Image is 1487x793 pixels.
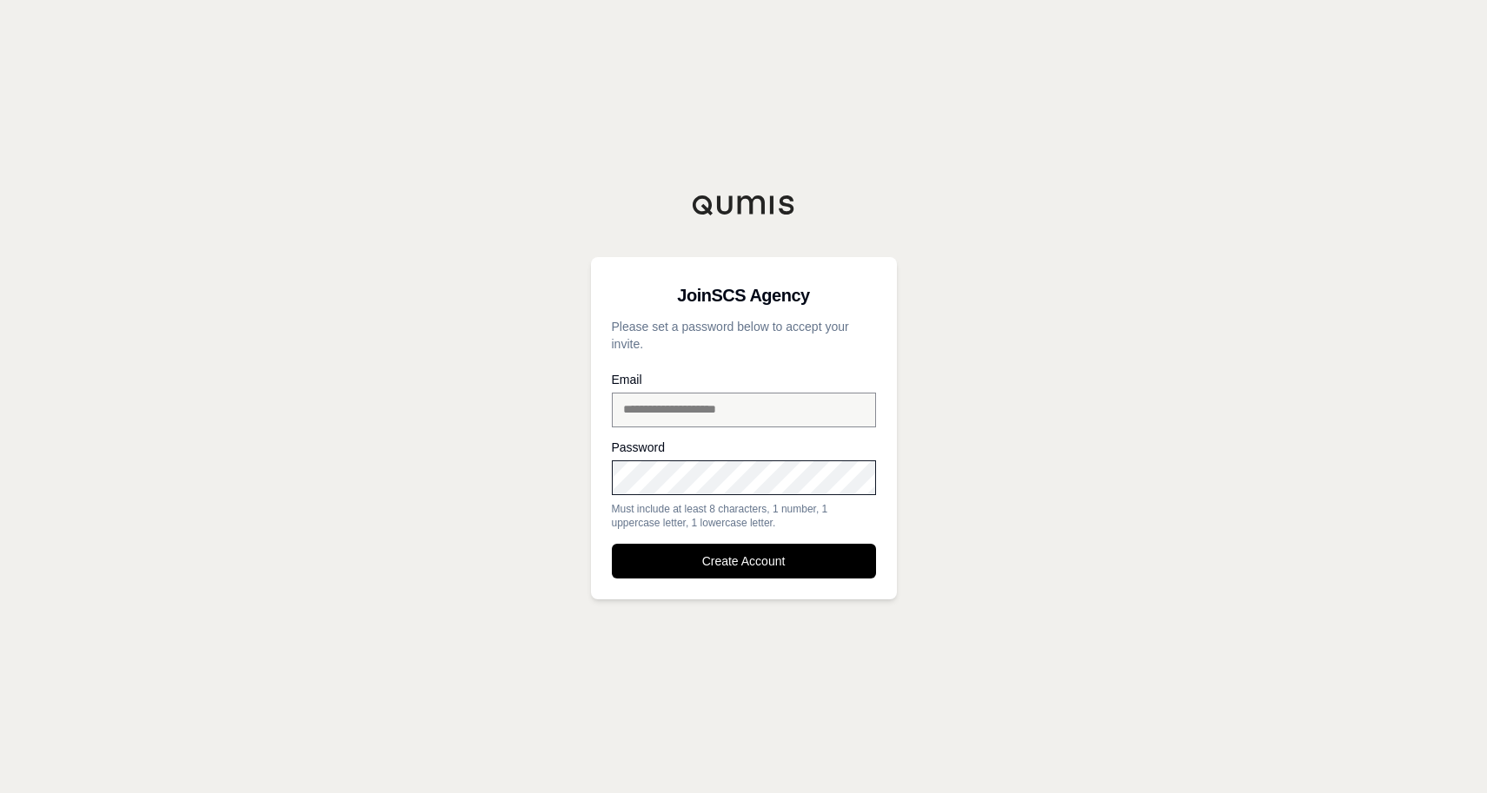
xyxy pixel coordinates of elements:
[612,544,876,578] button: Create Account
[612,373,876,386] label: Email
[612,502,876,530] div: Must include at least 8 characters, 1 number, 1 uppercase letter, 1 lowercase letter.
[612,278,876,313] h3: Join SCS Agency
[612,441,876,453] label: Password
[612,318,876,353] p: Please set a password below to accept your invite.
[692,195,796,215] img: Qumis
